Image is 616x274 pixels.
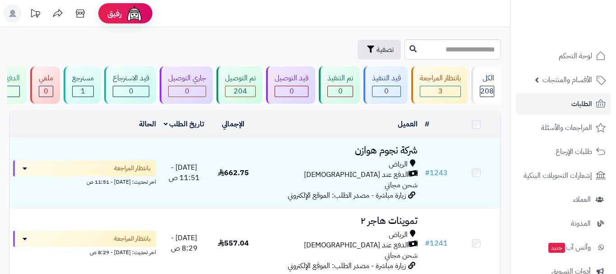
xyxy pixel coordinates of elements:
span: 204 [234,86,247,97]
span: زيارة مباشرة - مصدر الطلب: الموقع الإلكتروني [288,260,406,271]
a: قيد التوصيل 0 [264,66,317,104]
div: 0 [328,86,353,97]
div: 1 [73,86,93,97]
span: الرياض [389,159,408,170]
a: ملغي 0 [28,66,62,104]
span: 0 [338,86,343,97]
a: لوحة التحكم [516,45,611,67]
a: تم التوصيل 204 [215,66,264,104]
span: رفيق [107,8,122,19]
a: العميل [398,119,418,130]
span: 0 [384,86,389,97]
div: 204 [225,86,255,97]
div: ملغي [39,73,53,84]
span: وآتس آب [547,241,591,254]
span: شحن مجاني [385,250,418,261]
span: # [425,167,430,178]
a: #1243 [425,167,448,178]
span: بانتظار المراجعة [114,164,151,173]
span: طلبات الإرجاع [556,145,592,158]
img: ai-face.png [125,5,143,23]
span: 208 [480,86,494,97]
span: 662.75 [218,167,249,178]
span: بانتظار المراجعة [114,234,151,243]
a: جاري التوصيل 0 [158,66,215,104]
button: تصفية [358,40,401,60]
a: الحالة [139,119,156,130]
div: 0 [275,86,308,97]
div: بانتظار المراجعة [420,73,461,84]
div: اخر تحديث: [DATE] - 8:29 ص [13,247,156,256]
a: #1241 [425,238,448,249]
div: جاري التوصيل [168,73,206,84]
div: تم التنفيذ [327,73,353,84]
span: 3 [438,86,443,97]
a: تحديثات المنصة [24,5,46,25]
h3: شركة نجوم هوازن [261,145,418,156]
a: تاريخ الطلب [164,119,205,130]
span: شحن مجاني [385,180,418,190]
span: العملاء [573,193,591,206]
div: الكل [480,73,494,84]
div: 3 [420,86,460,97]
a: المراجعات والأسئلة [516,117,611,139]
div: اخر تحديث: [DATE] - 11:51 ص [13,176,156,186]
span: زيارة مباشرة - مصدر الطلب: الموقع الإلكتروني [288,190,406,201]
a: قيد الاسترجاع 0 [102,66,158,104]
div: قيد الاسترجاع [113,73,149,84]
span: الدفع عند [DEMOGRAPHIC_DATA] [304,240,409,251]
span: الدفع عند [DEMOGRAPHIC_DATA] [304,170,409,180]
a: # [425,119,429,130]
a: وآتس آبجديد [516,237,611,258]
a: قيد التنفيذ 0 [362,66,409,104]
div: 0 [169,86,206,97]
h3: تموينات هاجر ٢ [261,216,418,226]
span: 557.04 [218,238,249,249]
span: 1 [81,86,85,97]
img: logo-2.png [555,25,607,44]
a: طلبات الإرجاع [516,141,611,163]
span: الطلبات [571,98,592,110]
a: بانتظار المراجعة 3 [409,66,469,104]
a: إشعارات التحويلات البنكية [516,165,611,186]
div: مسترجع [72,73,94,84]
a: مسترجع 1 [62,66,102,104]
div: 0 [39,86,53,97]
span: 0 [129,86,133,97]
div: قيد التنفيذ [372,73,401,84]
div: 0 [113,86,149,97]
span: 0 [44,86,48,97]
a: تم التنفيذ 0 [317,66,362,104]
span: لوحة التحكم [559,50,592,62]
a: الطلبات [516,93,611,115]
span: المراجعات والأسئلة [541,121,592,134]
span: [DATE] - 11:51 ص [169,162,200,183]
a: المدونة [516,213,611,234]
span: [DATE] - 8:29 ص [171,232,198,254]
span: # [425,238,430,249]
a: الإجمالي [222,119,244,130]
a: الكل208 [469,66,503,104]
span: جديد [548,243,565,253]
span: 0 [290,86,294,97]
div: 0 [372,86,400,97]
a: العملاء [516,189,611,210]
span: تصفية [377,44,394,55]
div: تم التوصيل [225,73,256,84]
span: الأقسام والمنتجات [542,74,592,86]
span: المدونة [571,217,591,230]
span: الرياض [389,230,408,240]
div: قيد التوصيل [275,73,308,84]
span: 0 [185,86,189,97]
span: إشعارات التحويلات البنكية [524,169,592,182]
